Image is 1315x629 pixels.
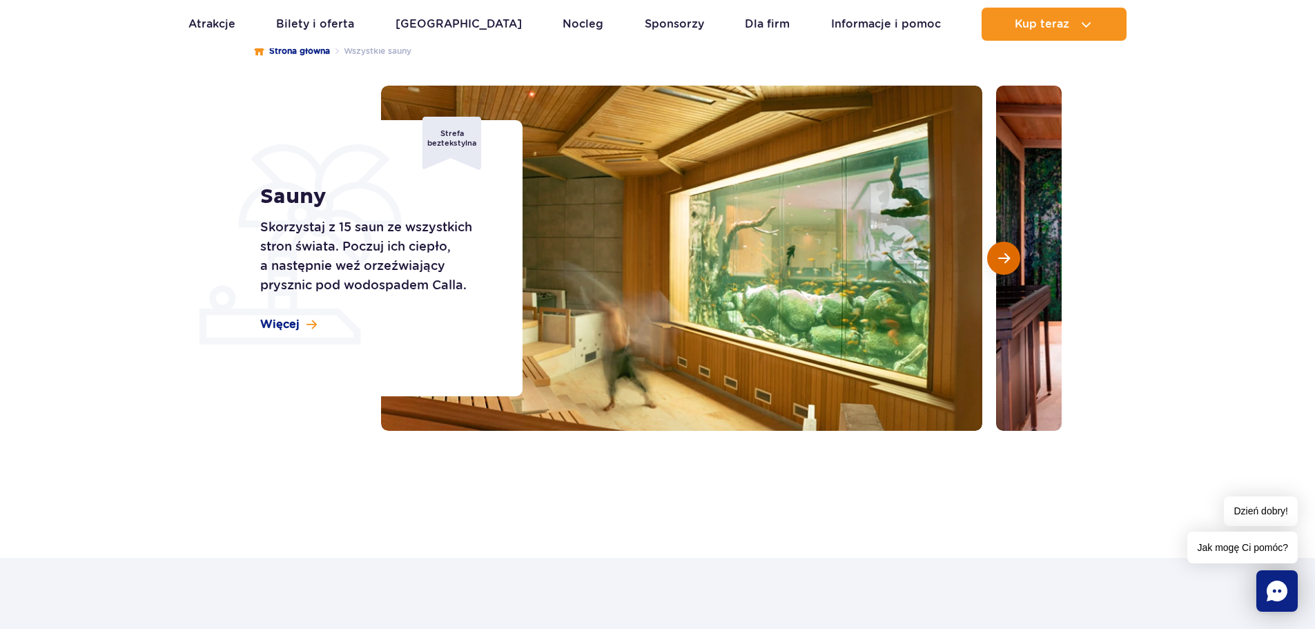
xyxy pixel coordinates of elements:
a: Więcej [260,317,317,332]
span: Jak mogę Ci pomóc? [1187,532,1298,563]
img: Sauna w strefie Relax z dużym akwarium na ścianie, przytulne wnętrze i drewniane ławki [381,86,982,431]
a: Informacje i pomoc [831,8,941,41]
span: Kup teraz [1015,18,1069,30]
a: Bilety i oferta [276,8,354,41]
span: Dzień dobry! [1224,496,1298,526]
a: Strona główna [254,44,330,58]
a: Nocleg [563,8,603,41]
p: Skorzystaj z 15 saun ze wszystkich stron świata. Poczuj ich ciepło, a następnie weź orzeźwiający ... [260,217,491,295]
a: Atrakcje [188,8,235,41]
button: Kup teraz [982,8,1127,41]
button: Następny slajd [987,242,1020,275]
li: Wszystkie sauny [330,44,411,58]
div: Chat [1256,570,1298,612]
div: Strefa beztekstylna [422,117,481,170]
a: Dla firm [745,8,790,41]
h1: Sauny [260,184,491,209]
a: Sponsorzy [645,8,704,41]
span: Więcej [260,317,300,332]
a: [GEOGRAPHIC_DATA] [396,8,522,41]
